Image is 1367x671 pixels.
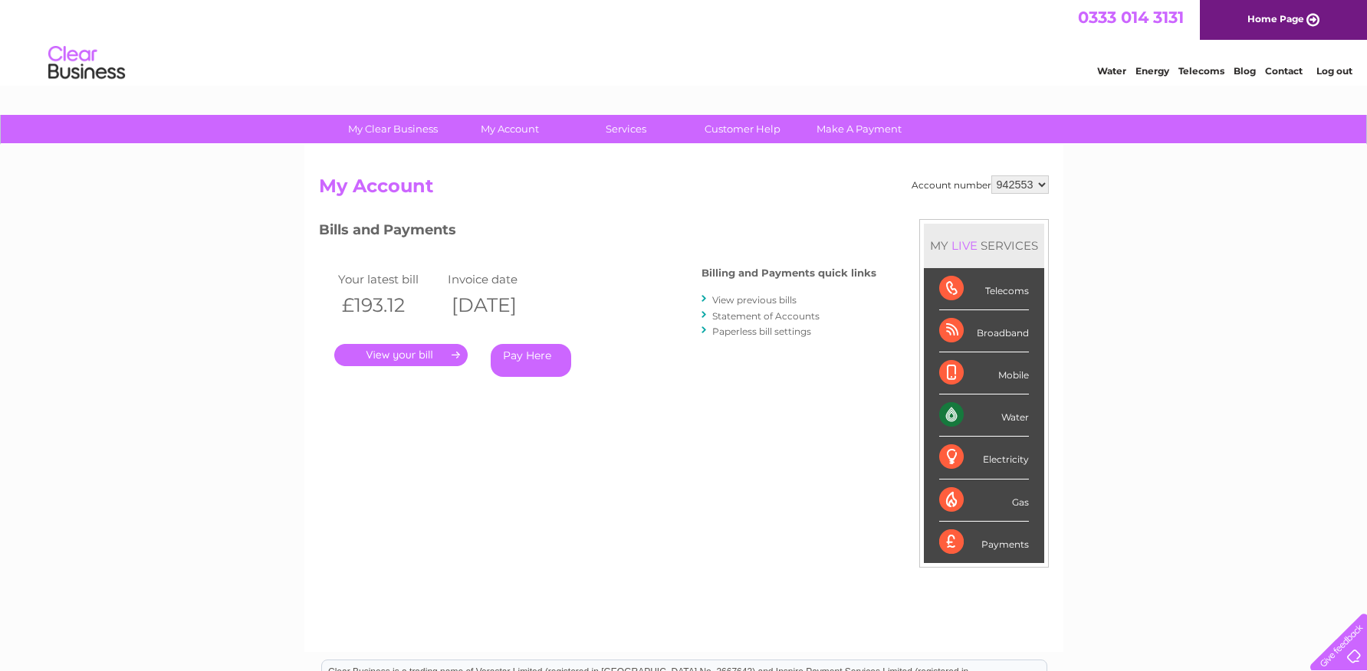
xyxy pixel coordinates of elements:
[712,326,811,337] a: Paperless bill settings
[330,115,456,143] a: My Clear Business
[924,224,1044,267] div: MY SERVICES
[1265,65,1303,77] a: Contact
[948,238,981,253] div: LIVE
[319,219,876,246] h3: Bills and Payments
[444,269,554,290] td: Invoice date
[1135,65,1169,77] a: Energy
[1234,65,1256,77] a: Blog
[939,437,1029,479] div: Electricity
[444,290,554,321] th: [DATE]
[334,344,468,366] a: .
[939,522,1029,563] div: Payments
[491,344,571,377] a: Pay Here
[322,8,1047,74] div: Clear Business is a trading name of Verastar Limited (registered in [GEOGRAPHIC_DATA] No. 3667643...
[939,352,1029,394] div: Mobile
[912,175,1049,194] div: Account number
[1178,65,1224,77] a: Telecoms
[679,115,806,143] a: Customer Help
[1078,8,1184,27] a: 0333 014 3131
[939,268,1029,310] div: Telecoms
[702,267,876,279] h4: Billing and Payments quick links
[48,40,126,87] img: logo.png
[446,115,573,143] a: My Account
[712,310,820,322] a: Statement of Accounts
[712,294,797,306] a: View previous bills
[334,269,445,290] td: Your latest bill
[939,394,1029,437] div: Water
[319,175,1049,205] h2: My Account
[1316,65,1352,77] a: Log out
[334,290,445,321] th: £193.12
[939,310,1029,352] div: Broadband
[939,480,1029,522] div: Gas
[1097,65,1126,77] a: Water
[796,115,922,143] a: Make A Payment
[563,115,689,143] a: Services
